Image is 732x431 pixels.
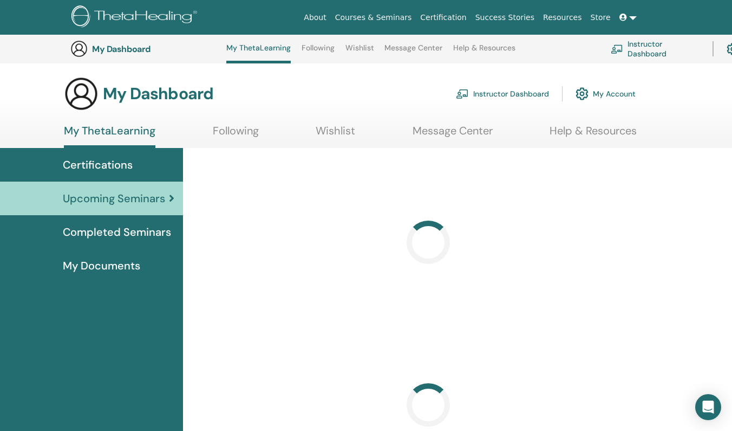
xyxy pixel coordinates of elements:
[63,224,171,240] span: Completed Seminars
[576,82,636,106] a: My Account
[63,190,165,207] span: Upcoming Seminars
[695,394,721,420] div: Open Intercom Messenger
[416,8,470,28] a: Certification
[456,82,549,106] a: Instructor Dashboard
[586,8,615,28] a: Store
[345,43,374,61] a: Wishlist
[550,124,637,145] a: Help & Resources
[64,124,155,148] a: My ThetaLearning
[103,84,213,104] h3: My Dashboard
[384,43,442,61] a: Message Center
[299,8,330,28] a: About
[576,85,589,103] img: cog.svg
[63,258,140,274] span: My Documents
[226,43,291,63] a: My ThetaLearning
[64,76,99,111] img: generic-user-icon.jpg
[453,43,515,61] a: Help & Resources
[302,43,335,61] a: Following
[539,8,586,28] a: Resources
[71,5,201,30] img: logo.png
[471,8,539,28] a: Success Stories
[611,37,700,61] a: Instructor Dashboard
[92,44,200,54] h3: My Dashboard
[456,89,469,99] img: chalkboard-teacher.svg
[611,44,623,54] img: chalkboard-teacher.svg
[70,40,88,57] img: generic-user-icon.jpg
[213,124,259,145] a: Following
[316,124,355,145] a: Wishlist
[63,157,133,173] span: Certifications
[413,124,493,145] a: Message Center
[331,8,416,28] a: Courses & Seminars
